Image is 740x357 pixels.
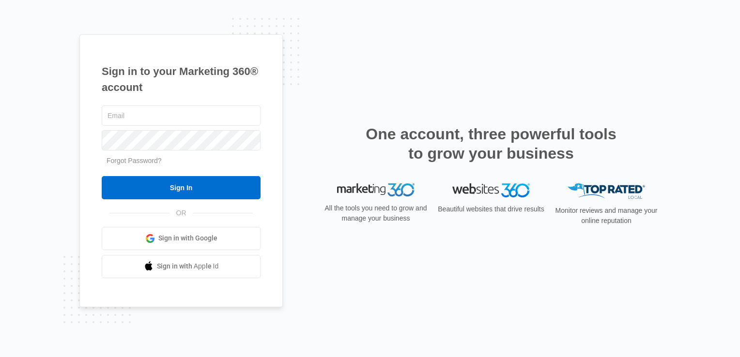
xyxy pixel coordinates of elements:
[102,227,261,250] a: Sign in with Google
[107,157,162,164] a: Forgot Password?
[102,176,261,199] input: Sign In
[337,183,415,197] img: Marketing 360
[102,105,261,126] input: Email
[552,206,661,226] p: Monitor reviews and manage your online reputation
[102,63,261,95] h1: Sign in to your Marketing 360® account
[158,233,217,243] span: Sign in with Google
[322,203,430,223] p: All the tools you need to grow and manage your business
[437,204,545,214] p: Beautiful websites that drive results
[157,261,219,271] span: Sign in with Apple Id
[363,124,619,163] h2: One account, three powerful tools to grow your business
[568,183,645,199] img: Top Rated Local
[452,183,530,197] img: Websites 360
[102,255,261,278] a: Sign in with Apple Id
[170,208,193,218] span: OR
